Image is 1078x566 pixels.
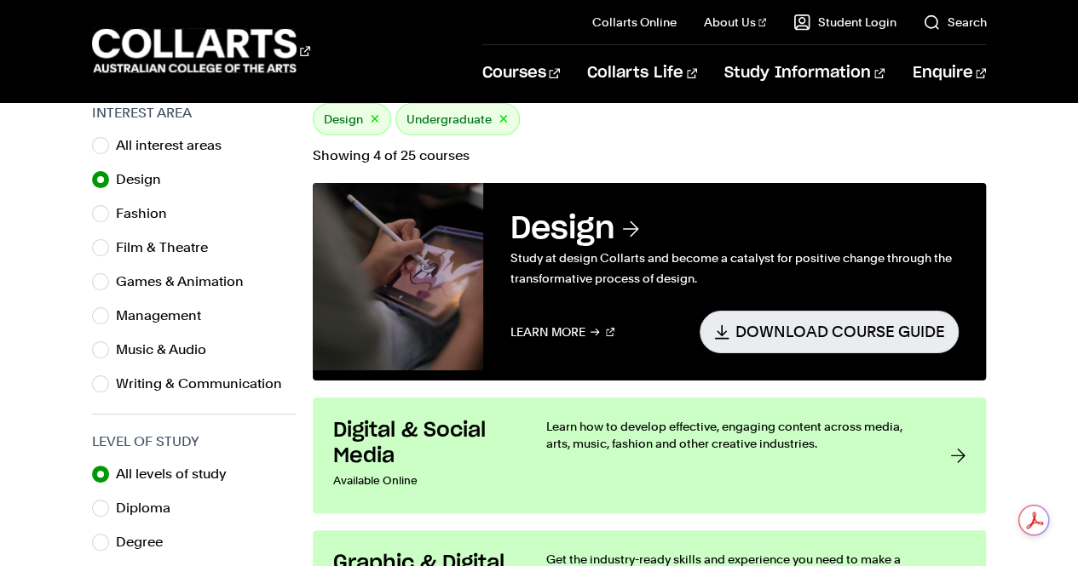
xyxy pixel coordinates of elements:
[116,236,222,260] label: Film & Theatre
[116,168,175,192] label: Design
[546,418,917,452] p: Learn how to develop effective, engaging content across media, arts, music, fashion and other cre...
[587,45,697,101] a: Collarts Life
[313,149,987,163] p: Showing 4 of 25 courses
[482,45,560,101] a: Courses
[116,270,257,294] label: Games & Animation
[313,183,483,370] img: Design
[116,202,181,226] label: Fashion
[510,210,960,248] h3: Design
[395,103,520,135] div: Undergraduate
[510,311,615,352] a: Learn More
[116,134,235,157] label: All interest areas
[116,530,176,554] label: Degree
[92,432,296,452] h3: Level of Study
[592,14,677,31] a: Collarts Online
[92,103,296,123] h3: Interest Area
[704,14,767,31] a: About Us
[333,418,512,469] h3: Digital & Social Media
[313,397,987,513] a: Digital & Social Media Available Online Learn how to develop effective, engaging content across m...
[499,110,509,129] button: ×
[116,338,220,362] label: Music & Audio
[912,45,986,101] a: Enquire
[700,311,959,352] a: Download Course Guide
[793,14,896,31] a: Student Login
[116,372,296,396] label: Writing & Communication
[333,469,512,493] p: Available Online
[116,304,215,328] label: Management
[116,462,240,486] label: All levels of study
[313,103,391,135] div: Design
[116,496,184,520] label: Diploma
[510,248,960,289] p: Study at design Collarts and become a catalyst for positive change through the transformative pro...
[923,14,986,31] a: Search
[370,110,380,129] button: ×
[92,26,310,75] div: Go to homepage
[724,45,885,101] a: Study Information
